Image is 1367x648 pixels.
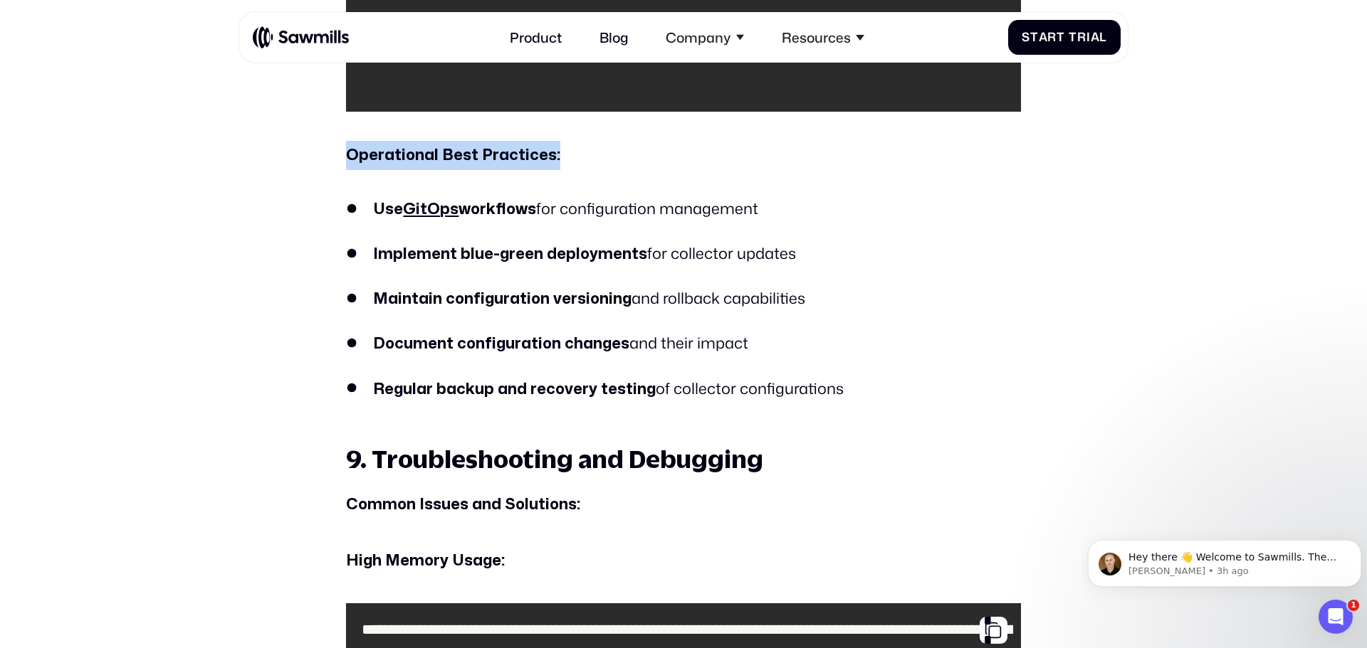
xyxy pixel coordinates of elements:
a: GitOps [403,197,459,219]
span: Hey there 👋 Welcome to Sawmills. The smart telemetry management platform that solves cost, qualit... [46,41,254,110]
span: S [1022,30,1030,44]
h3: 9. Troubleshooting and Debugging [346,442,1021,475]
div: Company [666,29,730,46]
a: Product [500,18,572,55]
span: a [1091,30,1100,44]
span: T [1069,30,1077,44]
a: StartTrial [1008,20,1121,55]
strong: Operational Best Practices: [346,148,560,163]
div: Company [656,18,754,55]
strong: High Memory Usage: [346,553,505,568]
span: l [1099,30,1107,44]
span: r [1047,30,1057,44]
span: a [1039,30,1048,44]
span: i [1086,30,1091,44]
strong: Regular backup and recovery testing [373,382,656,397]
li: of collector configurations [346,377,1021,401]
li: for collector updates [346,242,1021,266]
span: r [1077,30,1086,44]
strong: Implement blue-green deployments [373,247,647,262]
a: Blog [589,18,639,55]
strong: workflows [459,202,536,217]
div: Resources [782,29,851,46]
span: t [1057,30,1065,44]
strong: Use [373,202,403,217]
strong: Maintain configuration versioning [373,292,632,307]
strong: Document configuration changes [373,336,629,351]
div: Resources [772,18,874,55]
li: and their impact [346,331,1021,356]
iframe: Intercom live chat [1319,600,1353,634]
p: Message from Winston, sent 3h ago [46,55,261,68]
strong: GitOps [403,202,459,217]
li: for configuration management [346,197,1021,221]
span: 1 [1348,600,1359,611]
iframe: Intercom notifications message [1082,510,1367,610]
strong: Common Issues and Solutions: [346,497,580,512]
span: t [1030,30,1039,44]
li: and rollback capabilities [346,287,1021,311]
